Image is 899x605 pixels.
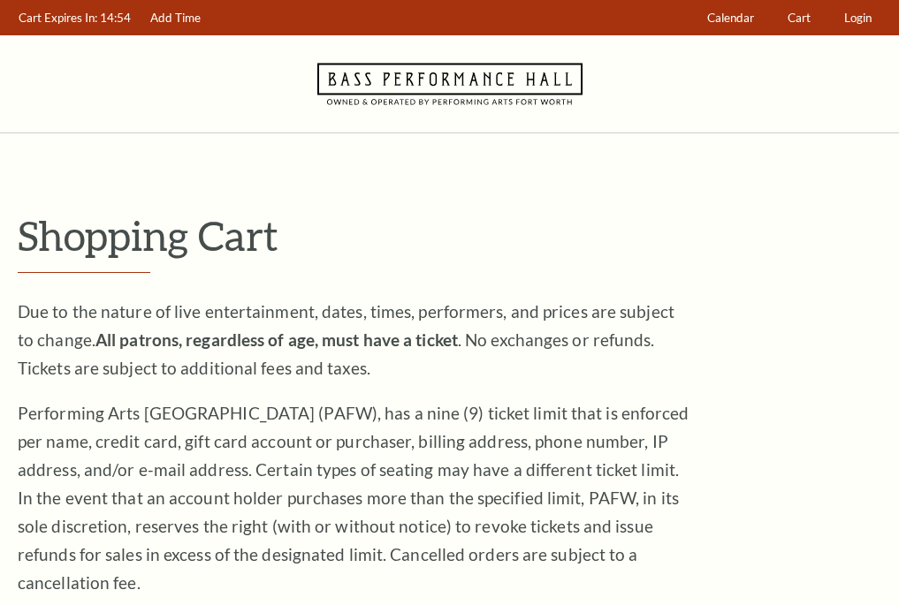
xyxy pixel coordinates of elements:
[780,1,819,35] a: Cart
[836,1,880,35] a: Login
[18,213,881,258] p: Shopping Cart
[844,11,872,25] span: Login
[100,11,131,25] span: 14:54
[95,329,458,350] strong: All patrons, regardless of age, must have a ticket
[18,301,674,378] span: Due to the nature of live entertainment, dates, times, performers, and prices are subject to chan...
[19,11,97,25] span: Cart Expires In:
[18,399,689,597] p: Performing Arts [GEOGRAPHIC_DATA] (PAFW), has a nine (9) ticket limit that is enforced per name, ...
[707,11,754,25] span: Calendar
[699,1,763,35] a: Calendar
[788,11,811,25] span: Cart
[142,1,210,35] a: Add Time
